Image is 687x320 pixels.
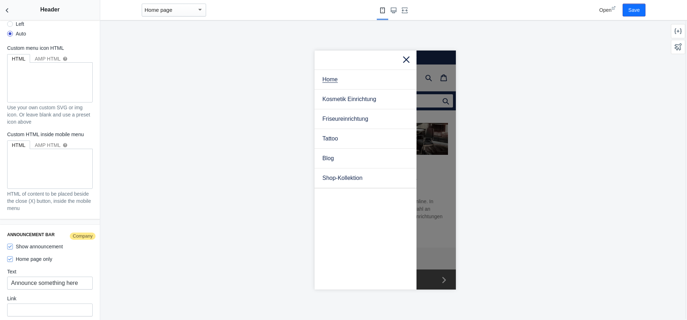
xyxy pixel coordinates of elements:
span: Friseureinrichtung [8,65,54,72]
div: AMP HTML [35,142,68,149]
span: Home [8,26,23,32]
div: AMP HTML [35,55,68,62]
mat-icon: help [63,143,68,148]
label: Link [7,295,93,302]
label: Text [7,268,93,275]
h3: Announcement bar [7,232,93,238]
mat-icon: help [63,56,68,61]
span: Open [599,7,612,13]
span: Shop-Kollektion [8,124,48,131]
p: HTML of content to be placed beside the close (X) button, inside the mobile menu [7,190,93,212]
span: Tattoo [8,85,24,91]
div: HTML [12,142,25,149]
span: Company [69,232,96,240]
div: HTML [12,55,25,62]
p: Use your own custom SVG or img icon. Or leave blank and use a preset icon above [7,104,93,125]
label: Home page only [7,255,52,263]
label: Show announcement [7,243,63,250]
mat-select-trigger: Home page [145,7,172,13]
div: Auto [16,30,26,37]
label: Custom HTML inside mobile menu [7,131,93,138]
div: Left [16,20,24,28]
span: Blog [8,105,19,111]
span: Kosmetik Einrichtung [8,46,62,52]
button: Save [623,4,645,16]
label: Custom menu icon HTML [7,44,93,52]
